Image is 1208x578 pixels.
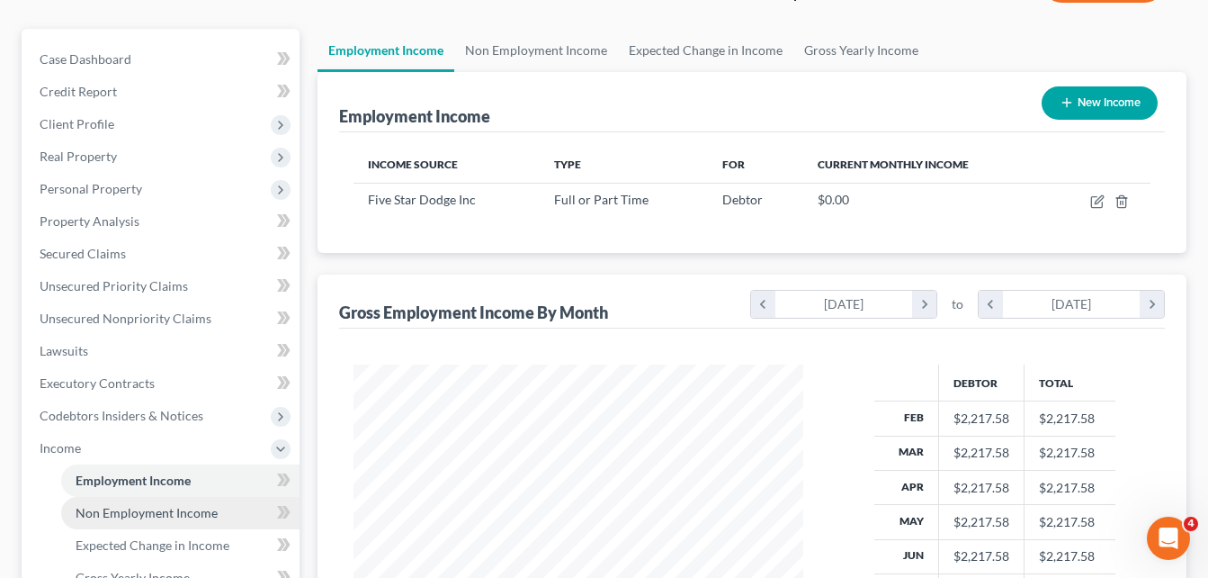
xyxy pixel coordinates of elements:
[953,479,1009,497] div: $2,217.58
[339,302,608,323] div: Gross Employment Income By Month
[722,158,745,171] span: For
[40,408,203,423] span: Codebtors Insiders & Notices
[952,295,963,313] span: to
[454,29,618,72] a: Non Employment Income
[40,311,211,326] span: Unsecured Nonpriority Claims
[40,213,139,229] span: Property Analysis
[722,192,763,207] span: Debtor
[40,343,88,358] span: Lawsuits
[40,375,155,391] span: Executory Contracts
[953,513,1009,531] div: $2,217.58
[76,505,218,520] span: Non Employment Income
[1042,86,1158,120] button: New Income
[25,43,300,76] a: Case Dashboard
[1003,291,1141,318] div: [DATE]
[554,192,649,207] span: Full or Part Time
[874,539,939,573] th: Jun
[818,158,969,171] span: Current Monthly Income
[61,529,300,562] a: Expected Change in Income
[1024,365,1115,401] th: Total
[618,29,793,72] a: Expected Change in Income
[318,29,454,72] a: Employment Income
[25,335,300,367] a: Lawsuits
[25,367,300,400] a: Executory Contracts
[40,440,81,456] span: Income
[1147,517,1190,560] iframe: Intercom live chat
[874,505,939,539] th: May
[912,291,936,318] i: chevron_right
[25,76,300,108] a: Credit Report
[40,246,126,261] span: Secured Claims
[938,365,1024,401] th: Debtor
[1140,291,1164,318] i: chevron_right
[25,238,300,270] a: Secured Claims
[61,465,300,497] a: Employment Income
[775,291,913,318] div: [DATE]
[979,291,1003,318] i: chevron_left
[953,410,1009,428] div: $2,217.58
[874,470,939,504] th: Apr
[874,402,939,436] th: Feb
[1024,436,1115,470] td: $2,217.58
[25,303,300,335] a: Unsecured Nonpriority Claims
[1024,539,1115,573] td: $2,217.58
[1024,505,1115,539] td: $2,217.58
[339,105,490,127] div: Employment Income
[793,29,929,72] a: Gross Yearly Income
[874,436,939,470] th: Mar
[61,497,300,529] a: Non Employment Income
[1024,402,1115,436] td: $2,217.58
[40,278,188,294] span: Unsecured Priority Claims
[953,444,1009,462] div: $2,217.58
[554,158,581,171] span: Type
[40,116,114,131] span: Client Profile
[40,51,131,67] span: Case Dashboard
[1184,517,1198,531] span: 4
[751,291,775,318] i: chevron_left
[76,473,191,488] span: Employment Income
[40,84,117,99] span: Credit Report
[40,181,142,196] span: Personal Property
[25,205,300,238] a: Property Analysis
[76,537,229,553] span: Expected Change in Income
[40,149,117,164] span: Real Property
[953,547,1009,565] div: $2,217.58
[1024,470,1115,504] td: $2,217.58
[818,192,849,207] span: $0.00
[368,158,458,171] span: Income Source
[25,270,300,303] a: Unsecured Priority Claims
[368,192,476,207] span: Five Star Dodge Inc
